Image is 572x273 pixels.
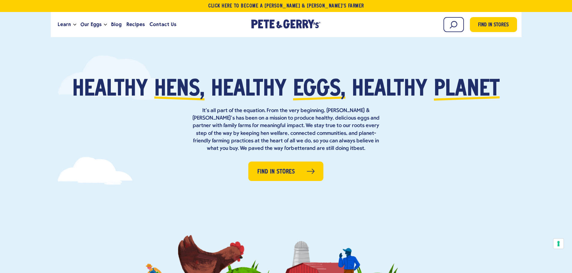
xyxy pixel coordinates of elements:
[58,21,71,28] span: Learn
[470,17,517,32] a: Find in Stores
[293,79,345,101] span: eggs,
[248,162,323,181] a: Find in Stores
[73,24,76,26] button: Open the dropdown menu for Learn
[126,21,145,28] span: Recipes
[78,16,104,33] a: Our Eggs
[478,21,509,29] span: Find in Stores
[434,79,500,101] span: planet
[111,21,122,28] span: Blog
[104,24,107,26] button: Open the dropdown menu for Our Eggs
[55,16,73,33] a: Learn
[150,21,176,28] span: Contact Us
[154,79,204,101] span: hens,
[124,16,147,33] a: Recipes
[291,146,306,151] strong: better
[72,79,148,101] span: Healthy
[352,79,427,101] span: healthy
[353,146,364,151] strong: best
[147,16,179,33] a: Contact Us
[80,21,101,28] span: Our Eggs
[109,16,124,33] a: Blog
[553,239,564,249] button: Your consent preferences for tracking technologies
[211,79,286,101] span: healthy
[443,17,464,32] input: Search
[257,167,295,177] span: Find in Stores
[190,107,382,152] p: It’s all part of the equation. From the very beginning, [PERSON_NAME] & [PERSON_NAME]’s has been ...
